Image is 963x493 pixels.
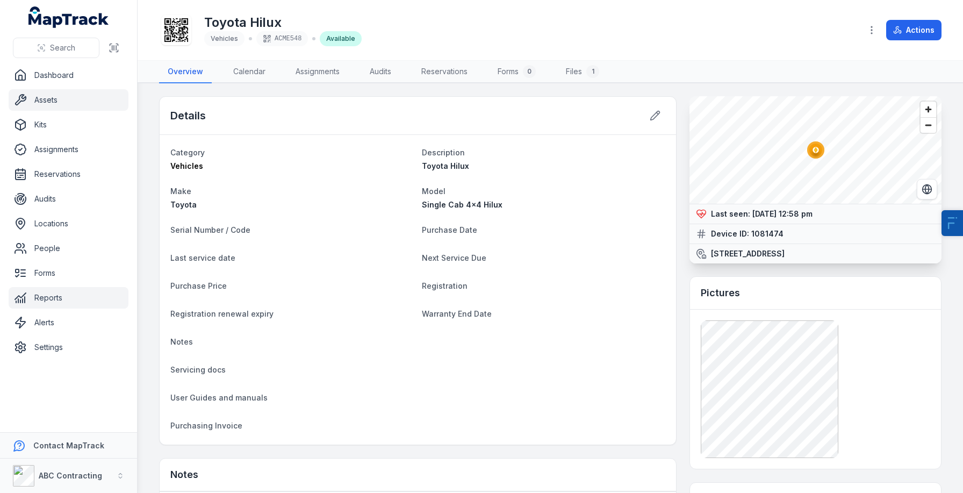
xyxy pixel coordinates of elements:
strong: Device ID: [711,228,749,239]
strong: [STREET_ADDRESS] [711,248,785,259]
a: Files1 [557,61,608,83]
button: Zoom out [921,117,936,133]
a: Overview [159,61,212,83]
span: Purchase Price [170,281,227,290]
a: Audits [9,188,128,210]
div: 0 [523,65,536,78]
span: Model [422,187,445,196]
div: Available [320,31,362,46]
a: Reservations [413,61,476,83]
a: People [9,238,128,259]
a: MapTrack [28,6,109,28]
button: Search [13,38,99,58]
span: Vehicles [170,161,203,170]
a: Audits [361,61,400,83]
time: 10/09/2025, 12:58:53 pm [752,209,813,218]
span: Next Service Due [422,253,486,262]
span: Registration renewal expiry [170,309,274,318]
strong: Last seen: [711,209,750,219]
span: Toyota Hilux [422,161,469,170]
div: ACME548 [256,31,308,46]
span: Description [422,148,465,157]
strong: Contact MapTrack [33,441,104,450]
strong: ABC Contracting [39,471,102,480]
h1: Toyota Hilux [204,14,362,31]
button: Actions [886,20,942,40]
a: Assets [9,89,128,111]
a: Forms0 [489,61,544,83]
a: Dashboard [9,65,128,86]
div: 1 [586,65,599,78]
span: User Guides and manuals [170,393,268,402]
span: Registration [422,281,468,290]
button: Switch to Satellite View [917,179,937,199]
span: Vehicles [211,34,238,42]
button: Zoom in [921,102,936,117]
a: Kits [9,114,128,135]
a: Calendar [225,61,274,83]
a: Assignments [287,61,348,83]
h3: Pictures [701,285,740,301]
a: Reservations [9,163,128,185]
span: Search [50,42,75,53]
a: Reports [9,287,128,309]
span: Warranty End Date [422,309,492,318]
a: Settings [9,337,128,358]
span: Last service date [170,253,235,262]
h3: Notes [170,467,198,482]
span: Purchase Date [422,225,477,234]
span: Make [170,187,191,196]
h2: Details [170,108,206,123]
a: Locations [9,213,128,234]
span: Toyota [170,200,197,209]
strong: 1081474 [751,228,784,239]
span: [DATE] 12:58 pm [752,209,813,218]
a: Alerts [9,312,128,333]
canvas: Map [689,96,942,204]
span: Serial Number / Code [170,225,250,234]
a: Forms [9,262,128,284]
span: Purchasing Invoice [170,421,242,430]
span: Notes [170,337,193,346]
span: Servicing docs [170,365,226,374]
span: Category [170,148,205,157]
span: Single Cab 4x4 Hilux [422,200,502,209]
a: Assignments [9,139,128,160]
